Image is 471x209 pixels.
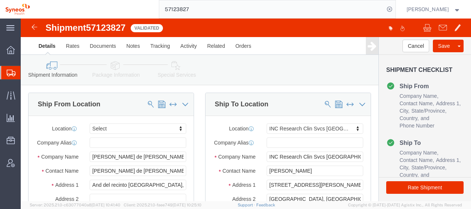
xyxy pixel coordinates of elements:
a: Support [238,203,256,207]
span: Pamela Marin Garcia [407,5,449,13]
button: [PERSON_NAME] [406,5,461,14]
span: Client: 2025.21.0-faee749 [124,203,201,207]
input: Search for shipment number, reference number [159,0,384,18]
span: [DATE] 10:41:40 [91,203,120,207]
a: Feedback [256,203,275,207]
span: Server: 2025.21.0-c63077040a8 [30,203,120,207]
span: [DATE] 10:25:10 [173,203,201,207]
img: logo [5,4,30,15]
span: Copyright © [DATE]-[DATE] Agistix Inc., All Rights Reserved [348,202,462,208]
iframe: FS Legacy Container [21,19,471,201]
